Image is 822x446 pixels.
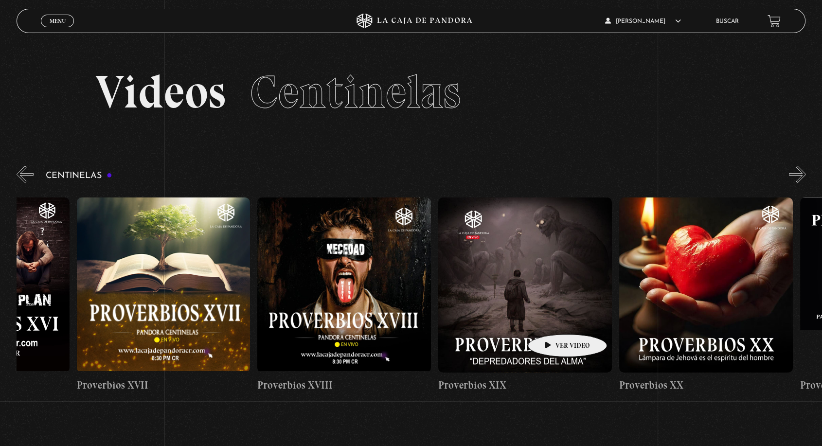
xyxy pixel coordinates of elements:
[77,190,250,401] a: Proverbios XVII
[789,166,806,183] button: Next
[257,377,431,393] h4: Proverbios XVIII
[17,166,34,183] button: Previous
[50,18,66,24] span: Menu
[257,190,431,401] a: Proverbios XVIII
[46,171,112,180] h3: Centinelas
[46,26,69,33] span: Cerrar
[250,64,461,120] span: Centinelas
[605,18,680,24] span: [PERSON_NAME]
[768,15,781,28] a: View your shopping cart
[619,190,793,401] a: Proverbios XX
[95,69,727,115] h2: Videos
[715,18,738,24] a: Buscar
[619,377,793,393] h4: Proverbios XX
[77,377,250,393] h4: Proverbios XVII
[438,377,612,393] h4: Proverbios XIX
[438,190,612,401] a: Proverbios XIX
